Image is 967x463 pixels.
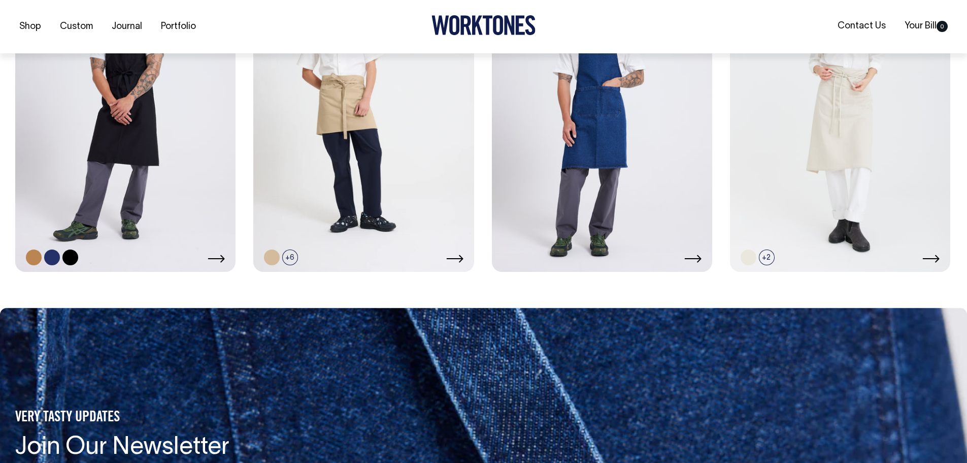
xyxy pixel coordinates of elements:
[282,250,298,265] span: +6
[15,18,45,35] a: Shop
[759,250,775,265] span: +2
[56,18,97,35] a: Custom
[157,18,200,35] a: Portfolio
[15,409,308,426] h5: VERY TASTY UPDATES
[15,435,308,461] h4: Join Our Newsletter
[108,18,146,35] a: Journal
[901,18,952,35] a: Your Bill0
[833,18,890,35] a: Contact Us
[937,21,948,32] span: 0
